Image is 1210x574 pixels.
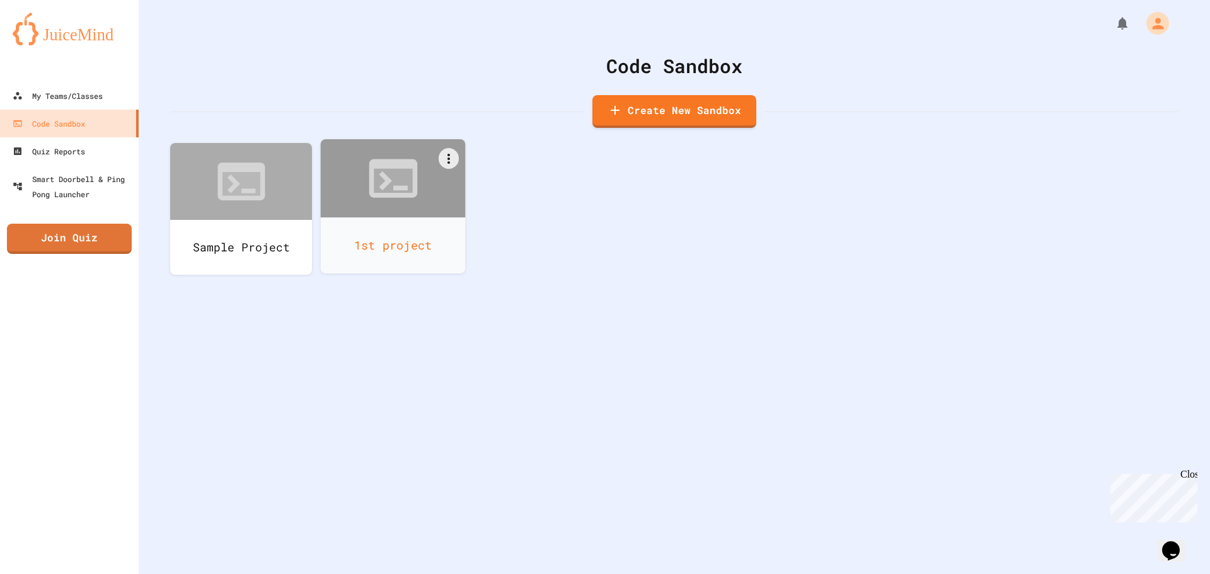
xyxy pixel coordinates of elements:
[170,220,312,275] div: Sample Project
[170,143,312,275] a: Sample Project
[321,217,466,273] div: 1st project
[321,139,466,273] a: 1st project
[1157,524,1197,561] iframe: chat widget
[7,224,132,254] a: Join Quiz
[1133,9,1172,38] div: My Account
[592,95,756,128] a: Create New Sandbox
[170,52,1178,80] div: Code Sandbox
[13,171,134,202] div: Smart Doorbell & Ping Pong Launcher
[13,144,85,159] div: Quiz Reports
[13,88,103,103] div: My Teams/Classes
[13,116,85,131] div: Code Sandbox
[1092,13,1133,34] div: My Notifications
[1105,469,1197,522] iframe: chat widget
[13,13,126,45] img: logo-orange.svg
[5,5,87,80] div: Chat with us now!Close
